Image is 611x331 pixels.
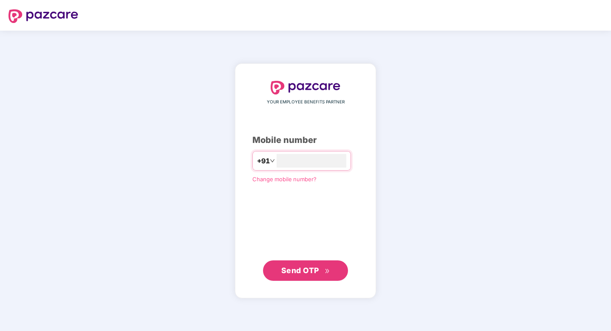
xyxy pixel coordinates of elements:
[8,9,78,23] img: logo
[271,81,340,94] img: logo
[325,268,330,274] span: double-right
[252,134,359,147] div: Mobile number
[270,158,275,163] span: down
[257,156,270,166] span: +91
[263,260,348,281] button: Send OTPdouble-right
[267,99,345,106] span: YOUR EMPLOYEE BENEFITS PARTNER
[281,266,319,275] span: Send OTP
[252,176,317,183] a: Change mobile number?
